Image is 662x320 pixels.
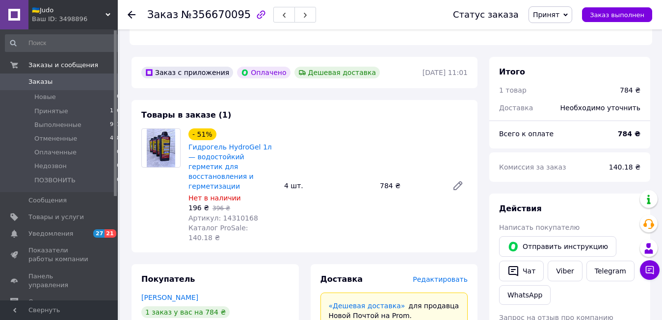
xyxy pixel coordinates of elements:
[141,274,195,284] span: Покупатель
[28,196,67,205] span: Сообщения
[105,229,116,238] span: 21
[28,297,54,306] span: Отзывы
[181,9,251,21] span: №356670095
[147,9,178,21] span: Заказ
[141,110,231,120] span: Товары в заказе (1)
[34,93,56,101] span: Новые
[280,179,376,193] div: 4 шт.
[499,285,551,305] a: WhatsApp
[32,6,106,15] span: 🇺🇦Judo
[28,229,73,238] span: Уведомления
[34,162,67,171] span: Недозвон
[320,274,363,284] span: Доставка
[117,176,120,185] span: 0
[110,121,120,129] span: 961
[499,236,616,257] button: Отправить инструкцию
[188,128,216,140] div: - 51%
[147,129,176,167] img: Гидрогель HydroGel 1л — водостойкий герметик для восстановления и герметизации
[28,272,91,290] span: Панель управления
[34,134,77,143] span: Отмененные
[34,176,76,185] span: ПОЗВОНИТЬ
[34,107,68,116] span: Принятые
[141,294,198,301] a: [PERSON_NAME]
[34,121,81,129] span: Выполненные
[533,11,559,19] span: Принят
[28,246,91,264] span: Показатели работы компании
[620,85,640,95] div: 784 ₴
[188,194,241,202] span: Нет в наличии
[448,176,468,196] a: Редактировать
[110,107,120,116] span: 136
[453,10,519,20] div: Статус заказа
[188,143,272,190] a: Гидрогель HydroGel 1л — водостойкий герметик для восстановления и герметизации
[237,67,290,78] div: Оплачено
[423,69,468,76] time: [DATE] 11:01
[128,10,135,20] div: Вернуться назад
[499,86,527,94] span: 1 товар
[188,224,248,242] span: Каталог ProSale: 140.18 ₴
[93,229,105,238] span: 27
[499,223,580,231] span: Написать покупателю
[110,134,120,143] span: 498
[28,213,84,222] span: Товары и услуги
[212,205,230,212] span: 396 ₴
[590,11,644,19] span: Заказ выполнен
[609,163,640,171] span: 140.18 ₴
[499,130,554,138] span: Всего к оплате
[413,275,468,283] span: Редактировать
[548,261,582,281] a: Viber
[499,204,542,213] span: Действия
[294,67,380,78] div: Дешевая доставка
[586,261,635,281] a: Telegram
[188,214,258,222] span: Артикул: 14310168
[34,148,77,157] span: Оплаченные
[32,15,118,24] div: Ваш ID: 3498896
[499,67,525,76] span: Итого
[376,179,444,193] div: 784 ₴
[117,162,120,171] span: 0
[329,302,405,310] a: «Дешевая доставка»
[117,93,120,101] span: 0
[618,130,640,138] b: 784 ₴
[640,260,660,280] button: Чат с покупателем
[555,97,646,119] div: Необходимо уточнить
[141,67,233,78] div: Заказ с приложения
[117,148,120,157] span: 0
[141,306,230,318] div: 1 заказ у вас на 784 ₴
[499,104,533,112] span: Доставка
[28,77,53,86] span: Заказы
[499,261,544,281] button: Чат
[188,204,209,212] span: 196 ₴
[582,7,652,22] button: Заказ выполнен
[28,61,98,70] span: Заказы и сообщения
[499,163,566,171] span: Комиссия за заказ
[5,34,121,52] input: Поиск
